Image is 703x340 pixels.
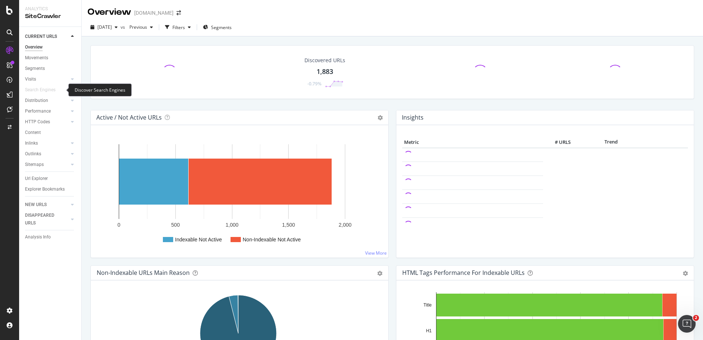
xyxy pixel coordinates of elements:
[365,250,387,256] a: View More
[25,75,69,83] a: Visits
[304,57,345,64] div: Discovered URLs
[25,43,43,51] div: Overview
[402,137,543,148] th: Metric
[317,67,333,77] div: 1,883
[683,271,688,276] div: gear
[171,222,180,228] text: 500
[25,150,41,158] div: Outlinks
[25,86,63,94] a: Search Engines
[678,315,696,333] iframe: Intercom live chat
[25,54,48,62] div: Movements
[378,115,383,120] i: Options
[25,97,48,105] div: Distribution
[25,175,48,183] div: Url Explorer
[25,201,47,209] div: NEW URLS
[88,21,121,33] button: [DATE]
[97,269,190,276] div: Non-Indexable URLs Main Reason
[243,237,301,242] text: Non-Indexable Not Active
[200,21,235,33] button: Segments
[282,222,295,228] text: 1,500
[211,24,232,31] span: Segments
[402,113,424,123] h4: Insights
[25,129,76,137] a: Content
[25,65,45,72] div: Segments
[25,107,51,115] div: Performance
[572,137,649,148] th: Trend
[543,137,572,148] th: # URLS
[68,84,132,96] div: Discover Search Engines
[25,161,44,169] div: Sitemaps
[25,161,69,169] a: Sitemaps
[118,222,121,228] text: 0
[377,271,382,276] div: gear
[25,118,69,126] a: HTTP Codes
[225,222,238,228] text: 1,000
[25,212,62,227] div: DISAPPEARED URLS
[693,315,699,321] span: 2
[25,212,69,227] a: DISAPPEARED URLS
[134,9,174,17] div: [DOMAIN_NAME]
[97,137,380,252] svg: A chart.
[25,75,36,83] div: Visits
[25,185,65,193] div: Explorer Bookmarks
[25,86,56,94] div: Search Engines
[25,6,75,12] div: Analytics
[426,328,432,333] text: H1
[25,43,76,51] a: Overview
[25,54,76,62] a: Movements
[97,24,112,30] span: 2025 Sep. 7th
[25,139,69,147] a: Inlinks
[25,139,38,147] div: Inlinks
[25,201,69,209] a: NEW URLS
[25,150,69,158] a: Outlinks
[402,269,525,276] div: HTML Tags Performance for Indexable URLs
[96,113,162,123] h4: Active / Not Active URLs
[126,21,156,33] button: Previous
[25,129,41,137] div: Content
[424,302,432,308] text: Title
[25,33,57,40] div: CURRENT URLS
[25,233,76,241] a: Analysis Info
[25,12,75,21] div: SiteCrawler
[126,24,147,30] span: Previous
[25,107,69,115] a: Performance
[25,185,76,193] a: Explorer Bookmarks
[25,118,50,126] div: HTTP Codes
[162,21,194,33] button: Filters
[339,222,351,228] text: 2,000
[172,24,185,31] div: Filters
[175,237,222,242] text: Indexable Not Active
[307,81,321,87] div: -0.79%
[25,97,69,105] a: Distribution
[25,175,76,183] a: Url Explorer
[25,33,69,40] a: CURRENT URLS
[176,10,181,15] div: arrow-right-arrow-left
[25,233,51,241] div: Analysis Info
[25,65,76,72] a: Segments
[121,24,126,30] span: vs
[88,6,131,18] div: Overview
